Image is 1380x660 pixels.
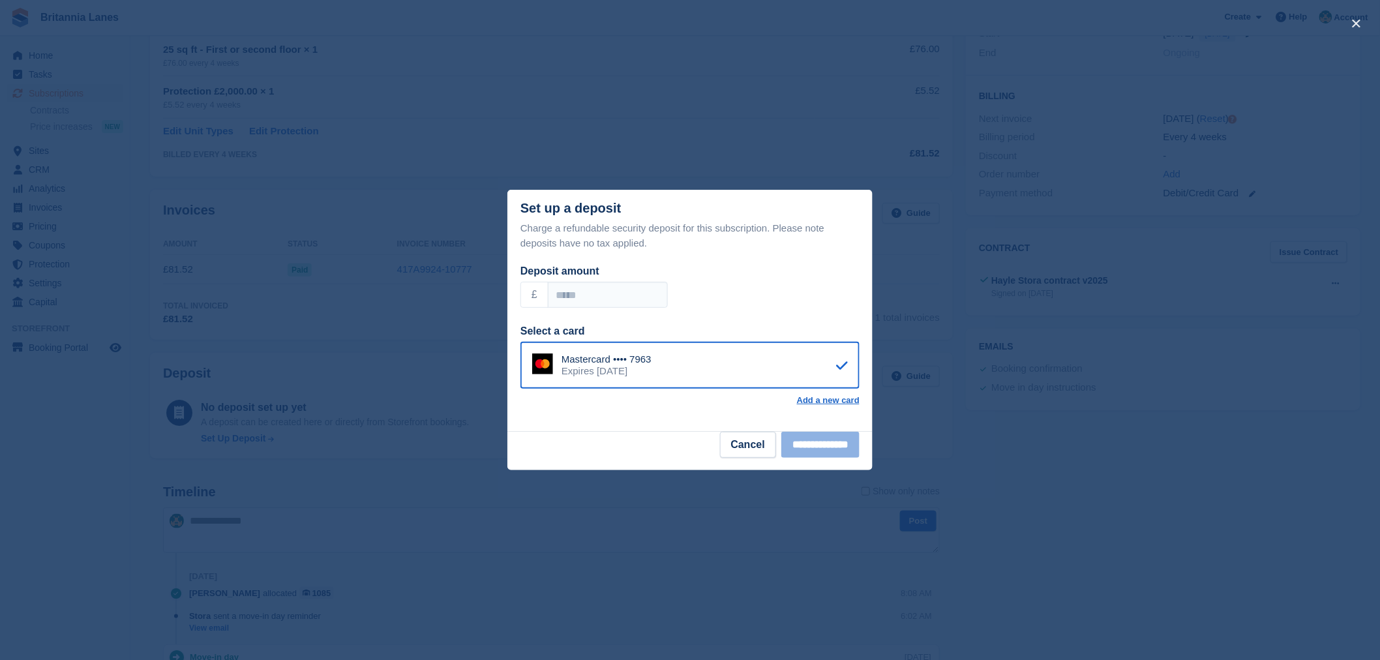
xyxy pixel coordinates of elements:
div: Set up a deposit [520,201,621,216]
div: Mastercard •••• 7963 [562,353,652,365]
label: Deposit amount [520,265,599,277]
button: close [1346,13,1367,34]
img: Mastercard Logo [532,353,553,374]
div: Expires [DATE] [562,365,652,377]
p: Charge a refundable security deposit for this subscription. Please note deposits have no tax appl... [520,221,860,250]
a: Add a new card [797,395,860,406]
div: Select a card [520,323,860,339]
button: Cancel [720,432,776,458]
